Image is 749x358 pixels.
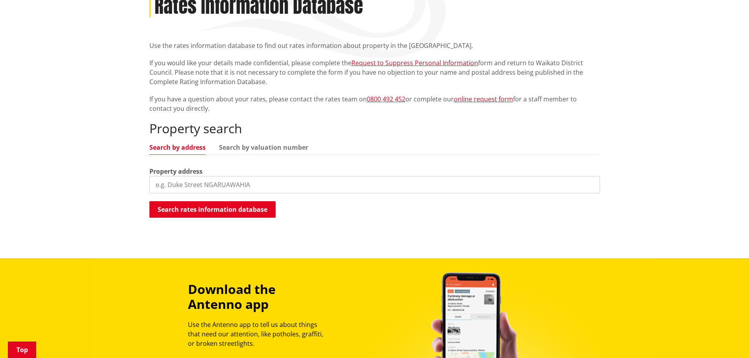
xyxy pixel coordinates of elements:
[149,121,600,136] h2: Property search
[8,341,36,358] a: Top
[367,95,405,103] a: 0800 492 452
[149,144,206,151] a: Search by address
[219,144,308,151] a: Search by valuation number
[454,95,513,103] a: online request form
[149,201,276,218] button: Search rates information database
[351,59,478,67] a: Request to Suppress Personal Information
[188,282,330,312] h3: Download the Antenno app
[149,176,600,193] input: e.g. Duke Street NGARUAWAHIA
[149,58,600,86] p: If you would like your details made confidential, please complete the form and return to Waikato ...
[188,320,330,348] p: Use the Antenno app to tell us about things that need our attention, like potholes, graffiti, or ...
[149,167,202,176] label: Property address
[149,41,600,50] p: Use the rates information database to find out rates information about property in the [GEOGRAPHI...
[149,94,600,113] p: If you have a question about your rates, please contact the rates team on or complete our for a s...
